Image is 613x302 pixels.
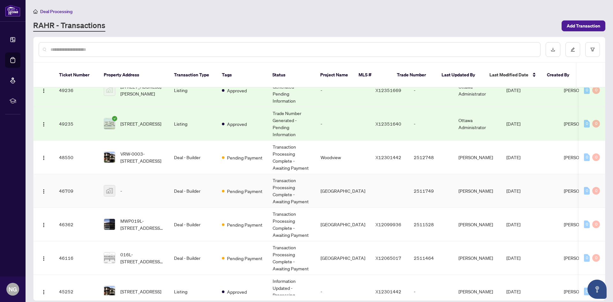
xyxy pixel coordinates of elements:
[104,286,115,297] img: thumbnail-img
[562,20,605,31] button: Add Transaction
[120,288,161,295] span: [STREET_ADDRESS]
[409,141,453,174] td: 2512748
[506,154,520,160] span: [DATE]
[33,20,105,32] a: RAHR - Transactions
[39,152,49,162] button: Logo
[453,241,501,275] td: [PERSON_NAME]
[592,187,600,195] div: 0
[542,63,580,88] th: Created By
[268,141,315,174] td: Transaction Processing Complete - Awaiting Payment
[39,219,49,229] button: Logo
[227,154,262,161] span: Pending Payment
[592,153,600,161] div: 0
[268,107,315,141] td: Trade Number Generated - Pending Information
[169,174,217,208] td: Deal - Builder
[564,188,598,194] span: [PERSON_NAME]
[104,152,115,163] img: thumbnail-img
[54,208,99,241] td: 46362
[169,74,217,107] td: Listing
[41,290,46,295] img: Logo
[5,5,20,17] img: logo
[54,241,99,275] td: 46116
[169,241,217,275] td: Deal - Builder
[315,141,370,174] td: Woodview
[40,9,72,14] span: Deal Processing
[120,150,164,164] span: VRW-0003-[STREET_ADDRESS]
[315,107,370,141] td: -
[227,221,262,228] span: Pending Payment
[41,256,46,261] img: Logo
[484,63,542,88] th: Last Modified Date
[169,208,217,241] td: Deal - Builder
[453,141,501,174] td: [PERSON_NAME]
[585,42,600,57] button: filter
[506,188,520,194] span: [DATE]
[565,42,580,57] button: edit
[39,85,49,95] button: Logo
[120,83,164,97] span: [STREET_ADDRESS][PERSON_NAME]
[41,88,46,93] img: Logo
[54,63,99,88] th: Ticket Number
[169,107,217,141] td: Listing
[564,221,598,227] span: [PERSON_NAME]
[39,286,49,297] button: Logo
[592,254,600,262] div: 0
[584,120,590,128] div: 0
[564,87,598,93] span: [PERSON_NAME]
[506,255,520,261] span: [DATE]
[54,174,99,208] td: 46709
[41,189,46,194] img: Logo
[506,289,520,294] span: [DATE]
[227,188,262,195] span: Pending Payment
[506,87,520,93] span: [DATE]
[33,9,38,14] span: home
[453,74,501,107] td: Ottawa Administrator
[506,121,520,127] span: [DATE]
[227,255,262,262] span: Pending Payment
[584,153,590,161] div: 0
[9,285,17,294] span: NG
[112,116,117,121] span: check-circle
[315,174,370,208] td: [GEOGRAPHIC_DATA]
[436,63,484,88] th: Last Updated By
[375,221,401,227] span: X12099936
[268,174,315,208] td: Transaction Processing Complete - Awaiting Payment
[584,254,590,262] div: 0
[409,241,453,275] td: 2511464
[41,222,46,228] img: Logo
[169,63,217,88] th: Transaction Type
[564,154,598,160] span: [PERSON_NAME]
[54,141,99,174] td: 48550
[227,87,247,94] span: Approved
[268,208,315,241] td: Transaction Processing Complete - Awaiting Payment
[592,86,600,94] div: 0
[39,119,49,129] button: Logo
[99,63,169,88] th: Property Address
[315,74,370,107] td: -
[315,63,353,88] th: Project Name
[375,154,401,160] span: X12301442
[584,288,590,295] div: 0
[375,87,401,93] span: X12351669
[104,185,115,196] img: thumbnail-img
[584,187,590,195] div: 0
[453,208,501,241] td: [PERSON_NAME]
[506,221,520,227] span: [DATE]
[217,63,267,88] th: Tags
[587,280,607,299] button: Open asap
[409,208,453,241] td: 2511528
[54,107,99,141] td: 49235
[551,47,555,52] span: download
[592,221,600,228] div: 0
[120,217,164,231] span: MWP019L-[STREET_ADDRESS][PERSON_NAME][PERSON_NAME]
[227,288,247,295] span: Approved
[453,107,501,141] td: Ottawa Administrator
[375,121,401,127] span: X12351640
[39,186,49,196] button: Logo
[120,120,161,127] span: [STREET_ADDRESS]
[409,174,453,208] td: 2511749
[41,155,46,160] img: Logo
[353,63,392,88] th: MLS #
[564,289,598,294] span: [PERSON_NAME]
[564,121,598,127] span: [PERSON_NAME]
